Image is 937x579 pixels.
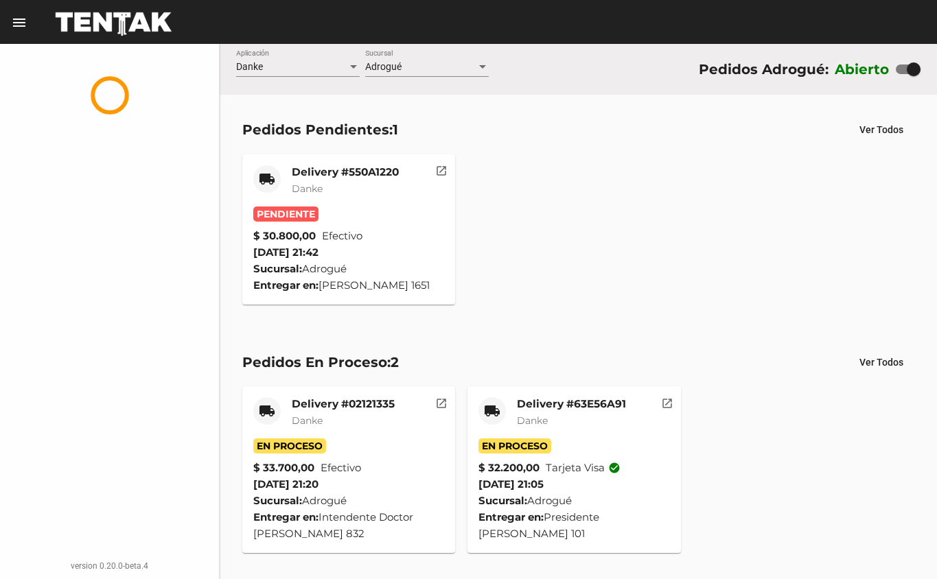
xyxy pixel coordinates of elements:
[478,477,544,491] span: [DATE] 21:05
[859,357,903,368] span: Ver Todos
[478,438,551,453] span: En Proceso
[478,494,527,507] strong: Sucursal:
[478,509,670,542] div: Presidente [PERSON_NAME] 101
[848,117,914,142] button: Ver Todos
[253,262,302,275] strong: Sucursal:
[435,395,448,407] mat-icon: open_in_new
[365,61,402,72] span: Adrogué
[478,510,544,523] strong: Entregar en:
[259,403,275,419] mat-icon: local_shipping
[321,460,361,476] span: Efectivo
[322,228,362,244] span: Efectivo
[242,119,398,141] div: Pedidos Pendientes:
[253,228,316,244] strong: $ 30.800,00
[848,350,914,375] button: Ver Todos
[661,395,673,407] mat-icon: open_in_new
[253,206,319,222] span: Pendiente
[253,477,319,491] span: [DATE] 21:20
[253,510,319,523] strong: Entregar en:
[11,559,208,573] div: version 0.20.0-beta.4
[11,14,27,31] mat-icon: menu
[391,354,399,370] span: 2
[835,58,890,80] label: Abierto
[292,397,395,411] mat-card-title: Delivery #02121335
[253,494,302,507] strong: Sucursal:
[236,61,263,72] span: Danke
[253,493,445,509] div: Adrogué
[253,460,314,476] strong: $ 33.700,00
[253,277,445,294] div: [PERSON_NAME] 1651
[478,493,670,509] div: Adrogué
[484,403,500,419] mat-icon: local_shipping
[435,163,448,175] mat-icon: open_in_new
[253,438,326,453] span: En Proceso
[292,165,399,179] mat-card-title: Delivery #550A1220
[253,279,319,292] strong: Entregar en:
[546,460,621,476] span: Tarjeta visa
[253,509,445,542] div: Intendente Doctor [PERSON_NAME] 832
[253,261,445,277] div: Adrogué
[699,58,829,80] div: Pedidos Adrogué:
[517,397,626,411] mat-card-title: Delivery #63E56A91
[608,462,621,474] mat-icon: check_circle
[859,124,903,135] span: Ver Todos
[478,460,540,476] strong: $ 32.200,00
[393,121,398,138] span: 1
[292,414,323,427] span: Danke
[292,182,323,195] span: Danke
[242,351,399,373] div: Pedidos En Proceso:
[259,171,275,187] mat-icon: local_shipping
[253,246,319,259] span: [DATE] 21:42
[517,414,548,427] span: Danke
